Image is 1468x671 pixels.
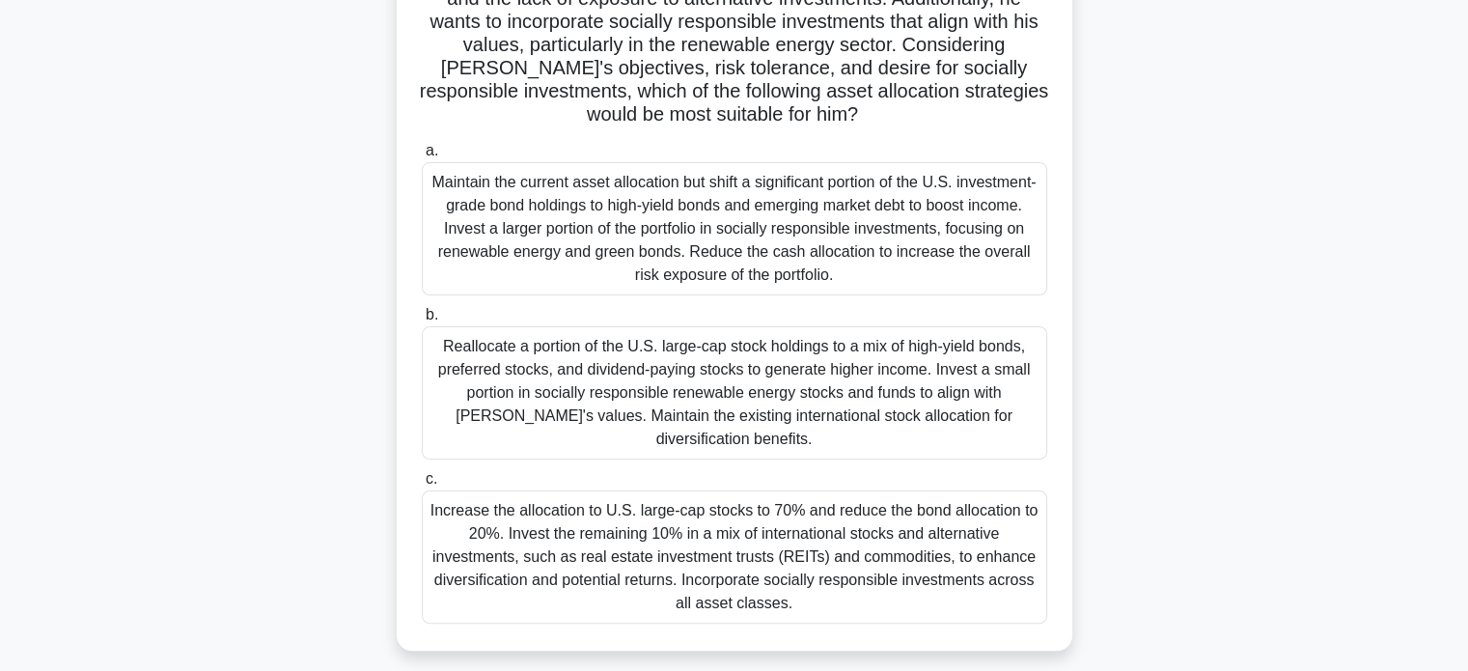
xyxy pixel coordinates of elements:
[422,326,1047,460] div: Reallocate a portion of the U.S. large-cap stock holdings to a mix of high-yield bonds, preferred...
[422,162,1047,295] div: Maintain the current asset allocation but shift a significant portion of the U.S. investment-grad...
[422,490,1047,624] div: Increase the allocation to U.S. large-cap stocks to 70% and reduce the bond allocation to 20%. In...
[426,470,437,487] span: c.
[426,306,438,322] span: b.
[426,142,438,158] span: a.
